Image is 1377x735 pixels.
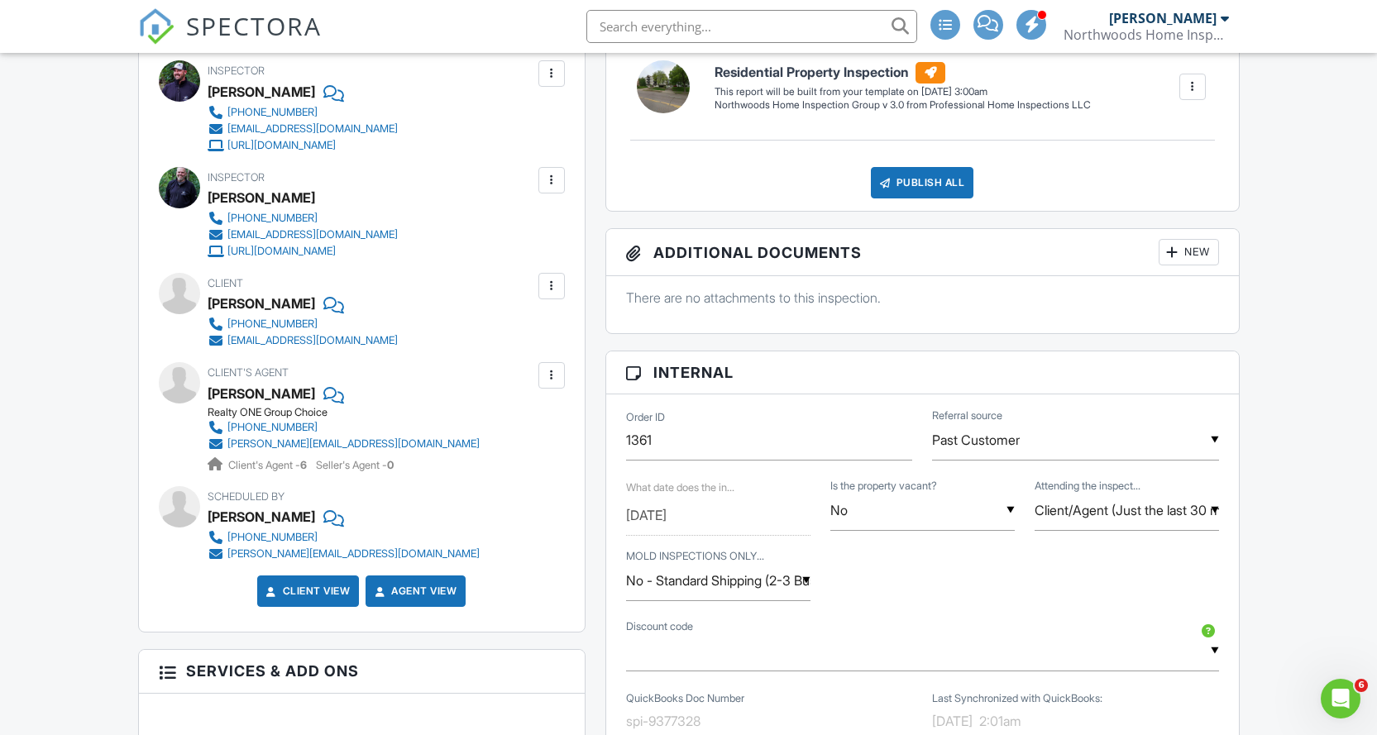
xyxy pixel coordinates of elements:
[208,185,315,210] div: [PERSON_NAME]
[208,121,398,137] a: [EMAIL_ADDRESS][DOMAIN_NAME]
[227,245,336,258] div: [URL][DOMAIN_NAME]
[138,22,322,57] a: SPECTORA
[932,690,1102,705] label: Last Synchronized with QuickBooks:
[208,381,315,406] a: [PERSON_NAME]
[371,583,457,599] a: Agent View
[208,104,398,121] a: [PHONE_NUMBER]
[208,419,480,436] a: [PHONE_NUMBER]
[316,459,394,471] span: Seller's Agent -
[1159,239,1219,265] div: New
[626,619,693,634] label: Discount code
[871,167,974,198] div: Publish All
[626,549,764,564] label: MOLD INSPECTIONS ONLY - Overnight Shipping ($10.00)
[227,437,480,451] div: [PERSON_NAME][EMAIL_ADDRESS][DOMAIN_NAME]
[208,316,398,332] a: [PHONE_NUMBER]
[208,291,315,316] div: [PERSON_NAME]
[263,583,351,599] a: Client View
[227,334,398,347] div: [EMAIL_ADDRESS][DOMAIN_NAME]
[208,277,243,289] span: Client
[228,459,309,471] span: Client's Agent -
[626,690,744,705] label: QuickBooks Doc Number
[227,139,336,152] div: [URL][DOMAIN_NAME]
[208,171,265,184] span: Inspector
[300,459,307,471] strong: 6
[227,421,318,434] div: [PHONE_NUMBER]
[139,650,585,693] h3: Services & Add ons
[208,243,398,260] a: [URL][DOMAIN_NAME]
[606,351,1239,394] h3: Internal
[1355,679,1368,692] span: 6
[830,479,937,494] label: Is the property vacant?
[208,332,398,349] a: [EMAIL_ADDRESS][DOMAIN_NAME]
[715,62,1091,84] h6: Residential Property Inspection
[606,229,1239,276] h3: Additional Documents
[208,227,398,243] a: [EMAIL_ADDRESS][DOMAIN_NAME]
[932,408,1002,423] label: Referral source
[1321,679,1360,718] iframe: Intercom live chat
[626,495,810,536] input: Select Date
[208,366,289,379] span: Client's Agent
[227,317,318,331] div: [PHONE_NUMBER]
[208,79,315,104] div: [PERSON_NAME]
[227,547,480,561] div: [PERSON_NAME][EMAIL_ADDRESS][DOMAIN_NAME]
[1064,26,1229,43] div: Northwoods Home Inspection Group LLC
[227,122,398,136] div: [EMAIL_ADDRESS][DOMAIN_NAME]
[227,228,398,241] div: [EMAIL_ADDRESS][DOMAIN_NAME]
[1109,10,1217,26] div: [PERSON_NAME]
[227,212,318,225] div: [PHONE_NUMBER]
[715,98,1091,112] div: Northwoods Home Inspection Group v 3.0 from Professional Home Inspections LLC
[208,64,265,77] span: Inspector
[1035,479,1140,494] label: Attending the inspection? (Last 30 mins is preferred)
[715,85,1091,98] div: This report will be built from your template on [DATE] 3:00am
[208,546,480,562] a: [PERSON_NAME][EMAIL_ADDRESS][DOMAIN_NAME]
[626,409,665,424] label: Order ID
[208,137,398,154] a: [URL][DOMAIN_NAME]
[208,490,284,503] span: Scheduled By
[186,8,322,43] span: SPECTORA
[387,459,394,471] strong: 0
[208,210,398,227] a: [PHONE_NUMBER]
[626,481,734,494] label: What date does the inspection window close?
[626,289,1219,307] p: There are no attachments to this inspection.
[208,436,480,452] a: [PERSON_NAME][EMAIL_ADDRESS][DOMAIN_NAME]
[138,8,175,45] img: The Best Home Inspection Software - Spectora
[586,10,917,43] input: Search everything...
[208,529,480,546] a: [PHONE_NUMBER]
[208,504,315,529] div: [PERSON_NAME]
[208,406,493,419] div: Realty ONE Group Choice
[227,106,318,119] div: [PHONE_NUMBER]
[227,531,318,544] div: [PHONE_NUMBER]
